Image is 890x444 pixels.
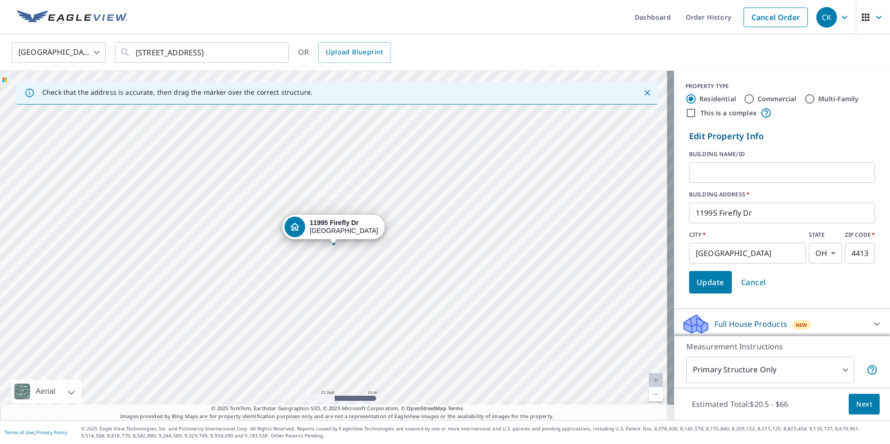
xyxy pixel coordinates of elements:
button: Update [689,271,732,293]
span: New [796,321,807,329]
div: OR [298,42,391,63]
label: Residential [699,94,736,104]
button: Close [641,87,653,99]
label: Commercial [758,94,797,104]
a: Cancel Order [744,8,808,27]
label: Multi-Family [818,94,859,104]
div: [GEOGRAPHIC_DATA] [12,39,106,66]
a: Terms of Use [5,429,34,436]
div: Full House ProductsNew [682,313,882,335]
p: © 2025 Eagle View Technologies, Inc. and Pictometry International Corp. All Rights Reserved. Repo... [81,425,885,439]
div: [GEOGRAPHIC_DATA] [310,219,378,235]
label: This is a complex [700,108,757,118]
span: Update [697,276,724,289]
div: Primary Structure Only [686,357,854,383]
p: Check that the address is accurate, then drag the marker over the correct structure. [42,88,313,97]
div: Aerial [33,380,58,403]
span: © 2025 TomTom, Earthstar Geographics SIO, © 2025 Microsoft Corporation, © [211,405,463,413]
strong: 11995 Firefly Dr [310,219,359,226]
label: ZIP CODE [845,231,875,239]
span: Cancel [741,276,766,289]
span: Upload Blueprint [326,46,383,58]
button: Cancel [734,271,774,293]
img: EV Logo [17,10,128,24]
a: Current Level 20, Zoom Out [649,387,663,401]
label: STATE [809,231,842,239]
p: | [5,429,67,435]
div: OH [809,243,842,263]
em: OH [815,249,827,258]
p: Estimated Total: $20.5 - $66 [684,394,796,414]
label: BUILDING NAME/ID [689,150,875,158]
p: Edit Property Info [689,130,875,143]
a: Privacy Policy [37,429,67,436]
a: Current Level 20, Zoom In Disabled [649,373,663,387]
div: CK [816,7,837,28]
label: BUILDING ADDRESS [689,190,875,199]
div: Aerial [11,380,81,403]
span: Next [856,399,872,410]
a: Upload Blueprint [318,42,391,63]
label: CITY [689,231,806,239]
p: Full House Products [714,318,787,330]
div: PROPERTY TYPE [685,82,879,90]
button: Next [849,394,880,415]
div: Dropped pin, building 1, Residential property, 11995 Firefly Dr North Royalton, OH 44133 [283,215,385,244]
a: Terms [448,405,463,412]
a: OpenStreetMap [407,405,446,412]
p: Measurement Instructions [686,341,878,352]
span: Your report will include only the primary structure on the property. For example, a detached gara... [867,364,878,376]
input: Search by address or latitude-longitude [136,39,269,66]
